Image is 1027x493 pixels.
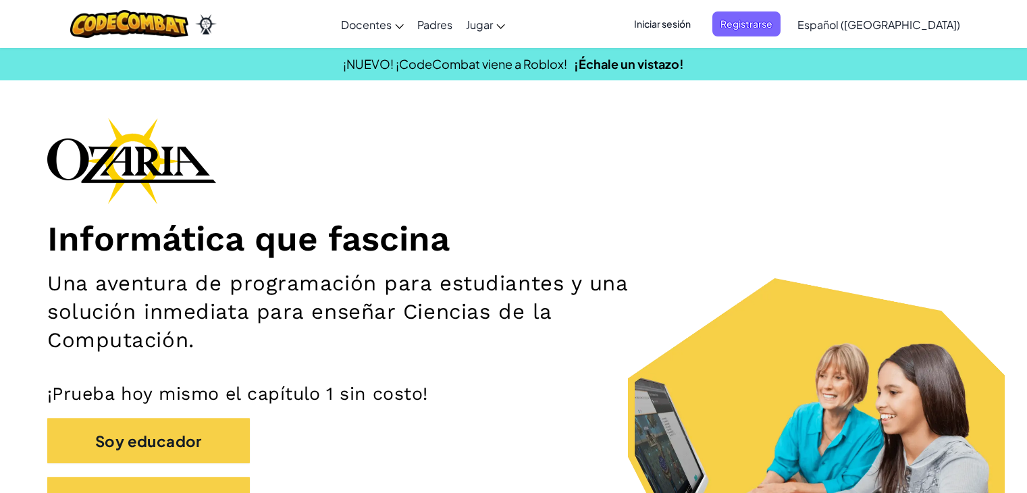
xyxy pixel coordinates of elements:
[417,18,452,32] font: Padres
[574,56,684,72] a: ¡Échale un vistazo!
[459,6,512,43] a: Jugar
[343,56,567,72] font: ¡NUEVO! ¡CodeCombat viene a Roblox!
[720,18,772,30] font: Registrarse
[47,271,628,353] font: Una aventura de programación para estudiantes y una solución inmediata para enseñar Ciencias de l...
[411,6,459,43] a: Padres
[47,383,428,404] font: ¡Prueba hoy mismo el capítulo 1 sin costo!
[712,11,781,36] button: Registrarse
[634,18,691,30] font: Iniciar sesión
[47,118,216,204] img: Logotipo de la marca Ozaria
[47,218,450,259] font: Informática que fascina
[195,14,217,34] img: Ozaria
[341,18,392,32] font: Docentes
[47,418,250,463] button: Soy educador
[797,18,960,32] font: Español ([GEOGRAPHIC_DATA])
[791,6,967,43] a: Español ([GEOGRAPHIC_DATA])
[466,18,493,32] font: Jugar
[626,11,699,36] button: Iniciar sesión
[334,6,411,43] a: Docentes
[70,10,188,38] img: Logotipo de CodeCombat
[95,432,202,451] font: Soy educador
